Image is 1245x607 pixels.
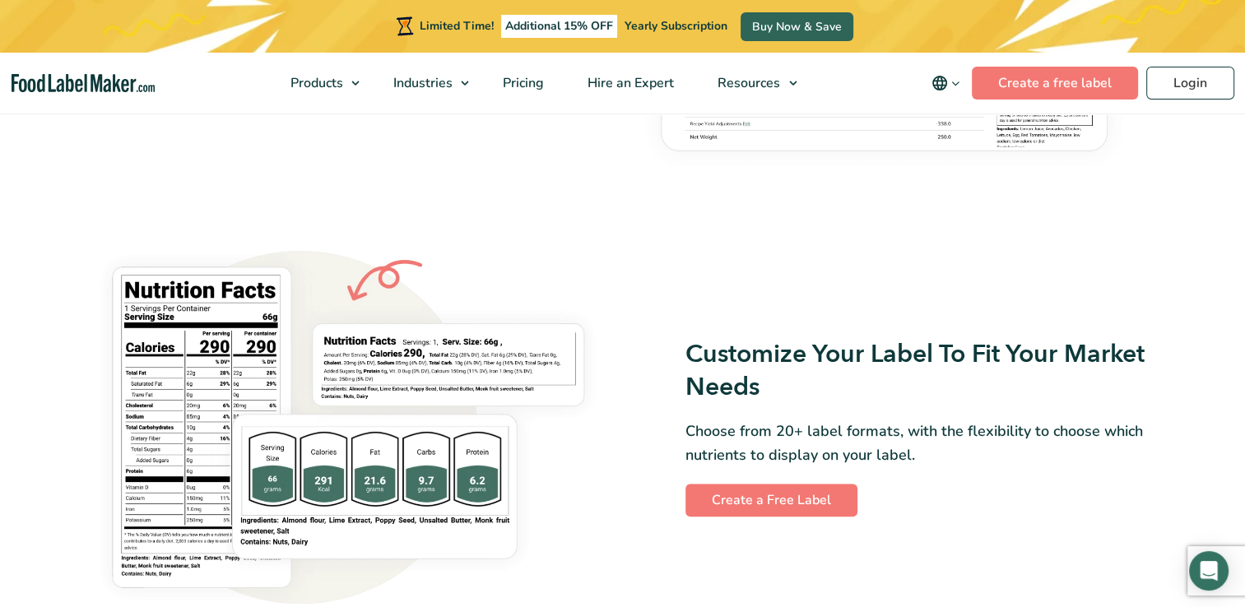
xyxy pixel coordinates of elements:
[420,18,494,34] span: Limited Time!
[498,74,546,92] span: Pricing
[625,18,727,34] span: Yearly Subscription
[269,53,368,114] a: Products
[685,419,1162,467] p: Choose from 20+ label formats, with the flexibility to choose which nutrients to display on your ...
[286,74,345,92] span: Products
[1146,67,1234,100] a: Login
[1189,551,1229,591] div: Open Intercom Messenger
[501,15,617,38] span: Additional 15% OFF
[372,53,477,114] a: Industries
[713,74,782,92] span: Resources
[481,53,562,114] a: Pricing
[741,12,853,41] a: Buy Now & Save
[583,74,676,92] span: Hire an Expert
[696,53,805,114] a: Resources
[388,74,454,92] span: Industries
[685,484,857,517] a: Create a Free Label
[972,67,1138,100] a: Create a free label
[566,53,692,114] a: Hire an Expert
[685,338,1162,403] h3: Customize Your Label To Fit Your Market Needs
